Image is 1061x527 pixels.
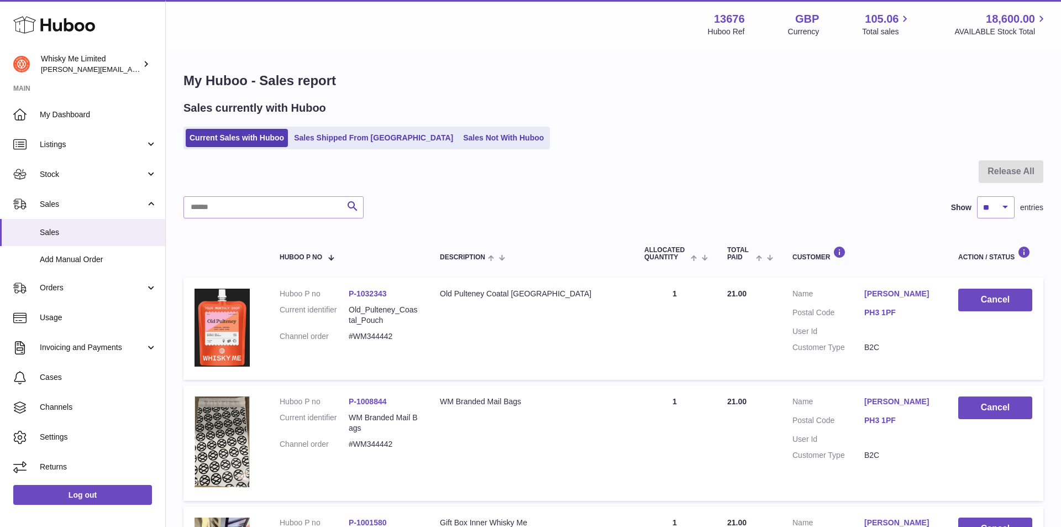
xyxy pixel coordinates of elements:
div: Huboo Ref [708,27,745,37]
dt: Name [792,289,864,302]
span: Sales [40,227,157,238]
dt: Customer Type [792,342,864,353]
span: Cases [40,372,157,383]
span: Total sales [862,27,911,37]
div: Old Pulteney Coatal [GEOGRAPHIC_DATA] [440,289,622,299]
strong: 13676 [714,12,745,27]
span: 21.00 [727,518,747,527]
a: PH3 1PF [864,307,936,318]
span: 21.00 [727,289,747,298]
div: Currency [788,27,820,37]
img: 1725358317.png [195,396,250,487]
dt: Name [792,396,864,410]
a: [PERSON_NAME] [864,396,936,407]
a: P-1032343 [349,289,387,298]
a: 105.06 Total sales [862,12,911,37]
a: Sales Shipped From [GEOGRAPHIC_DATA] [290,129,457,147]
img: 1739541345.jpg [195,289,250,366]
span: [PERSON_NAME][EMAIL_ADDRESS][DOMAIN_NAME] [41,65,222,74]
a: [PERSON_NAME] [864,289,936,299]
span: AVAILABLE Stock Total [954,27,1048,37]
span: Sales [40,199,145,210]
dt: Channel order [280,439,349,450]
dt: Customer Type [792,450,864,461]
span: 21.00 [727,397,747,406]
strong: GBP [795,12,819,27]
span: Huboo P no [280,254,322,261]
span: Channels [40,402,157,413]
span: Settings [40,432,157,442]
a: P-1008844 [349,397,387,406]
a: 18,600.00 AVAILABLE Stock Total [954,12,1048,37]
dt: Huboo P no [280,289,349,299]
dt: User Id [792,326,864,337]
span: Invoicing and Payments [40,342,145,353]
h2: Sales currently with Huboo [183,101,326,116]
a: Current Sales with Huboo [186,129,288,147]
button: Cancel [958,396,1032,419]
dt: Current identifier [280,413,349,434]
a: PH3 1PF [864,415,936,426]
span: Listings [40,139,145,150]
dt: Postal Code [792,307,864,321]
dd: B2C [864,342,936,353]
img: frances@whiskyshop.com [13,56,30,72]
a: Sales Not With Huboo [459,129,548,147]
dt: Postal Code [792,415,864,429]
label: Show [951,202,971,213]
dd: #WM344442 [349,439,418,450]
dt: Huboo P no [280,396,349,407]
span: Stock [40,169,145,180]
dd: Old_Pulteney_Coastal_Pouch [349,305,418,326]
span: 105.06 [865,12,899,27]
span: Returns [40,462,157,472]
div: Whisky Me Limited [41,54,140,75]
a: Log out [13,485,152,505]
span: entries [1020,202,1043,213]
dt: User Id [792,434,864,445]
dd: WM Branded Mail Bags [349,413,418,434]
div: WM Branded Mail Bags [440,396,622,407]
button: Cancel [958,289,1032,311]
a: P-1001580 [349,518,387,527]
td: 1 [633,385,716,501]
span: My Dashboard [40,109,157,120]
span: 18,600.00 [986,12,1035,27]
dd: #WM344442 [349,331,418,342]
span: Add Manual Order [40,254,157,265]
span: Usage [40,312,157,323]
td: 1 [633,278,716,380]
span: ALLOCATED Quantity [644,247,688,261]
span: Orders [40,283,145,293]
dt: Channel order [280,331,349,342]
dd: B2C [864,450,936,461]
span: Description [440,254,485,261]
div: Customer [792,246,936,261]
h1: My Huboo - Sales report [183,72,1043,90]
dt: Current identifier [280,305,349,326]
div: Action / Status [958,246,1032,261]
span: Total paid [727,247,753,261]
